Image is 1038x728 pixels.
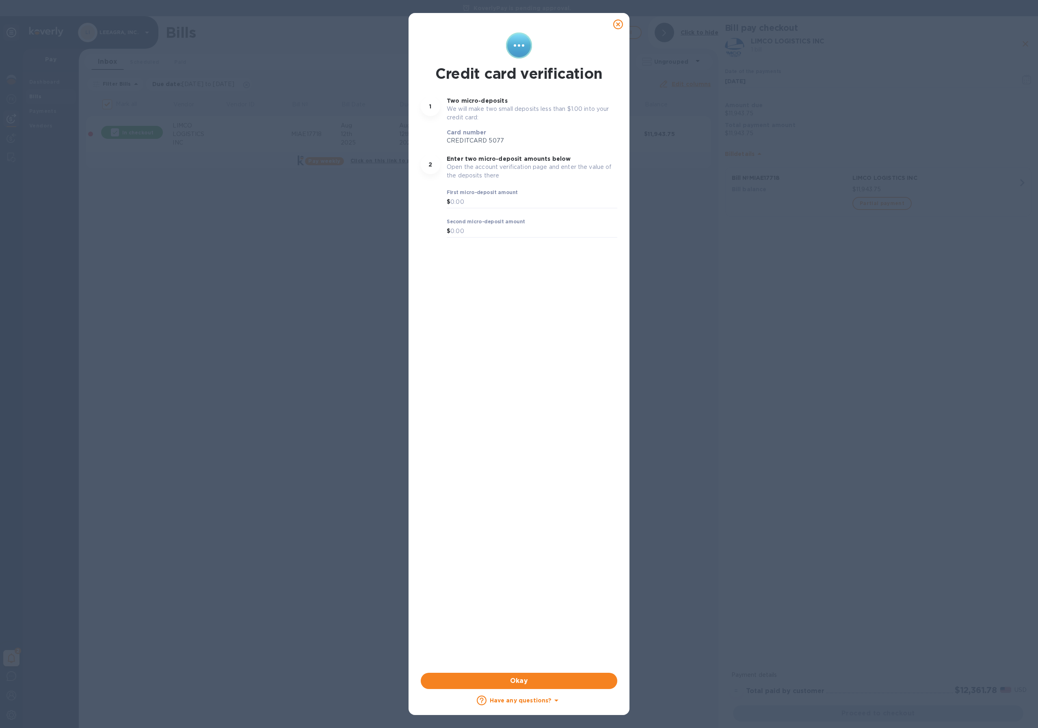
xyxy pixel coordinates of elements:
p: Enter two micro-deposit amounts below [447,155,617,163]
h1: Credit card verification [435,65,603,82]
p: We will make two small deposits less than $1.00 into your credit card: [447,105,617,122]
div: $ [447,196,450,208]
p: Two micro-deposits [447,97,617,105]
p: 1 [429,102,431,110]
div: $ [447,225,450,238]
label: First micro-deposit amount [447,190,518,195]
p: 2 [428,160,432,168]
p: CREDITCARD 5077 [447,136,529,145]
button: Okay [421,673,617,689]
input: 0.00 [450,225,617,238]
p: Open the account verification page and enter the value of the deposits there [447,163,617,180]
input: 0.00 [450,196,617,208]
span: Okay [427,676,611,686]
b: Have any questions? [490,697,552,704]
label: Second micro-deposit amount [447,219,525,224]
b: Card number [447,129,487,136]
